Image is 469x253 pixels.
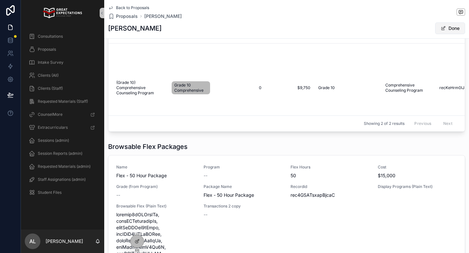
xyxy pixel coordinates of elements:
h1: Browsable Flex Packages [108,142,188,151]
span: 50 [291,172,370,179]
span: Proposals [116,13,138,20]
span: Package Name [204,184,283,189]
span: Recordid [291,184,370,189]
div: scrollable content [21,26,104,207]
a: Requested Materials (admin) [25,161,100,172]
span: Cost [378,165,457,170]
span: Sessions (admin) [38,138,69,143]
a: Consultations [25,31,100,42]
span: 0 [220,85,262,90]
span: Staff Assignations (admin) [38,177,86,182]
span: Back to Proposals [116,5,149,10]
span: Consultations [38,34,63,39]
a: Extracurriculars [25,122,100,133]
a: Intake Survey [25,57,100,68]
a: Clients (Staff) [25,83,100,94]
a: Back to Proposals [108,5,149,10]
span: Transactions 2 copy [204,204,283,209]
a: Proposals [108,13,138,20]
img: App logo [43,8,82,18]
span: Requested Materials (admin) [38,164,91,169]
span: Program [204,165,283,170]
span: Display Programs (Plain Text) [378,184,457,189]
span: $15,000 [378,172,457,179]
span: AL [29,237,36,245]
span: -- [204,172,207,179]
span: Browsable Flex (Plain Text) [116,204,196,209]
span: Proposals [38,47,56,52]
span: CounselMore [38,112,63,117]
span: Grade 10 [318,85,335,90]
span: Name [116,165,196,170]
a: [PERSON_NAME] [144,13,182,20]
span: Grade 10 Comprehensive [174,83,207,93]
span: Flex - 50 Hour Package [116,172,196,179]
a: Requested Materials (Staff) [25,96,100,107]
span: rec4GSATsxapBjcaC [291,192,370,198]
span: Clients (All) [38,73,59,78]
span: Clients (Staff) [38,86,63,91]
span: Requested Materials (Staff) [38,99,88,104]
a: CounselMore [25,109,100,120]
span: Flex - 50 Hour Package [204,192,283,198]
span: $9,750 [269,85,310,90]
a: Student Files [25,187,100,198]
span: (Grade 10) Comprehensive Counseling Program [116,80,164,96]
a: Staff Assignations (admin) [25,174,100,185]
button: Done [435,22,465,34]
span: Extracurriculars [38,125,68,130]
a: Clients (All) [25,70,100,81]
span: Intake Survey [38,60,64,65]
span: Comprehensive Counseling Program [385,83,432,93]
span: -- [204,211,207,218]
span: Showing 2 of 2 results [364,121,405,126]
h1: [PERSON_NAME] [108,24,162,33]
a: Proposals [25,44,100,55]
span: Grade (from Program) [116,184,196,189]
span: -- [116,192,120,198]
span: Student Files [38,190,62,195]
a: Session Reports (admin) [25,148,100,159]
p: [PERSON_NAME] [46,238,83,245]
span: Flex Hours [291,165,370,170]
span: Session Reports (admin) [38,151,82,156]
a: Sessions (admin) [25,135,100,146]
